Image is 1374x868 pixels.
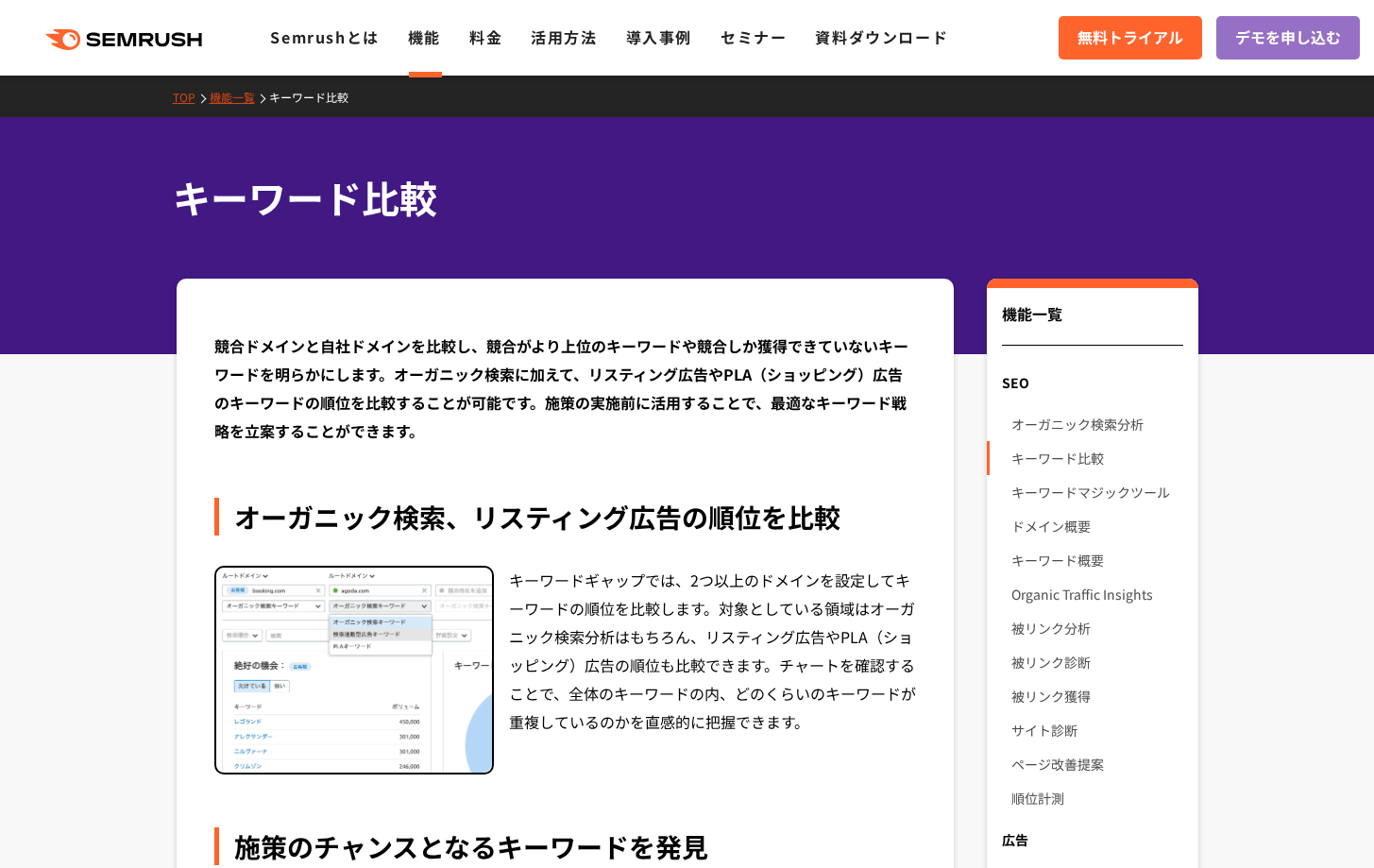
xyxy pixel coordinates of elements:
div: 競合ドメインと自社ドメインを比較し、競合がより上位のキーワードや競合しか獲得できていないキーワードを明らかにします。オーガニック検索に加えて、リスティング広告やPLA（ショッピング）広告のキーワ... [214,332,917,445]
a: 活用方法 [531,26,597,48]
a: セミナー [721,26,787,48]
a: キーワード概要 [1011,543,1182,577]
a: 資料ダウンロード [815,26,948,48]
a: ページ改善提案 [1011,747,1182,781]
a: TOP [173,89,210,105]
div: キーワードギャップでは、2つ以上のドメインを設定してキーワードの順位を比較します。対象としている領域はオーガニック検索分析はもちろん、リスティング広告やPLA（ショッピング）広告の順位も比較でき... [509,566,917,775]
a: キーワード比較 [1011,441,1182,475]
div: 広告 [987,823,1197,857]
a: 機能一覧 [210,89,269,105]
a: オーガニック検索分析 [1011,407,1182,441]
a: サイト診断 [1011,713,1182,747]
div: オーガニック検索、リスティング広告の順位を比較 [214,498,917,536]
a: デモを申し込む [1216,16,1360,60]
a: Organic Traffic Insights [1011,577,1182,611]
a: キーワード比較 [269,89,363,105]
a: 機能 [408,26,441,48]
a: キーワードマジックツール [1011,475,1182,509]
a: 料金 [469,26,502,48]
a: 導入事例 [626,26,692,48]
span: デモを申し込む [1235,26,1341,50]
a: Semrushとは [270,26,379,48]
a: 被リンク獲得 [1011,679,1182,713]
a: 被リンク分析 [1011,611,1182,645]
a: 順位計測 [1011,781,1182,815]
span: 無料トライアル [1077,26,1183,50]
div: SEO [987,366,1197,400]
h1: キーワード比較 [173,170,1183,226]
div: 施策のチャンスとなるキーワードを発見 [214,827,917,865]
a: ドメイン概要 [1011,509,1182,543]
a: 被リンク診断 [1011,645,1182,679]
a: 無料トライアル [1059,16,1202,60]
img: キーワード比較 オーガニック検索 PPC [216,568,492,774]
div: 機能一覧 [1002,302,1182,346]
